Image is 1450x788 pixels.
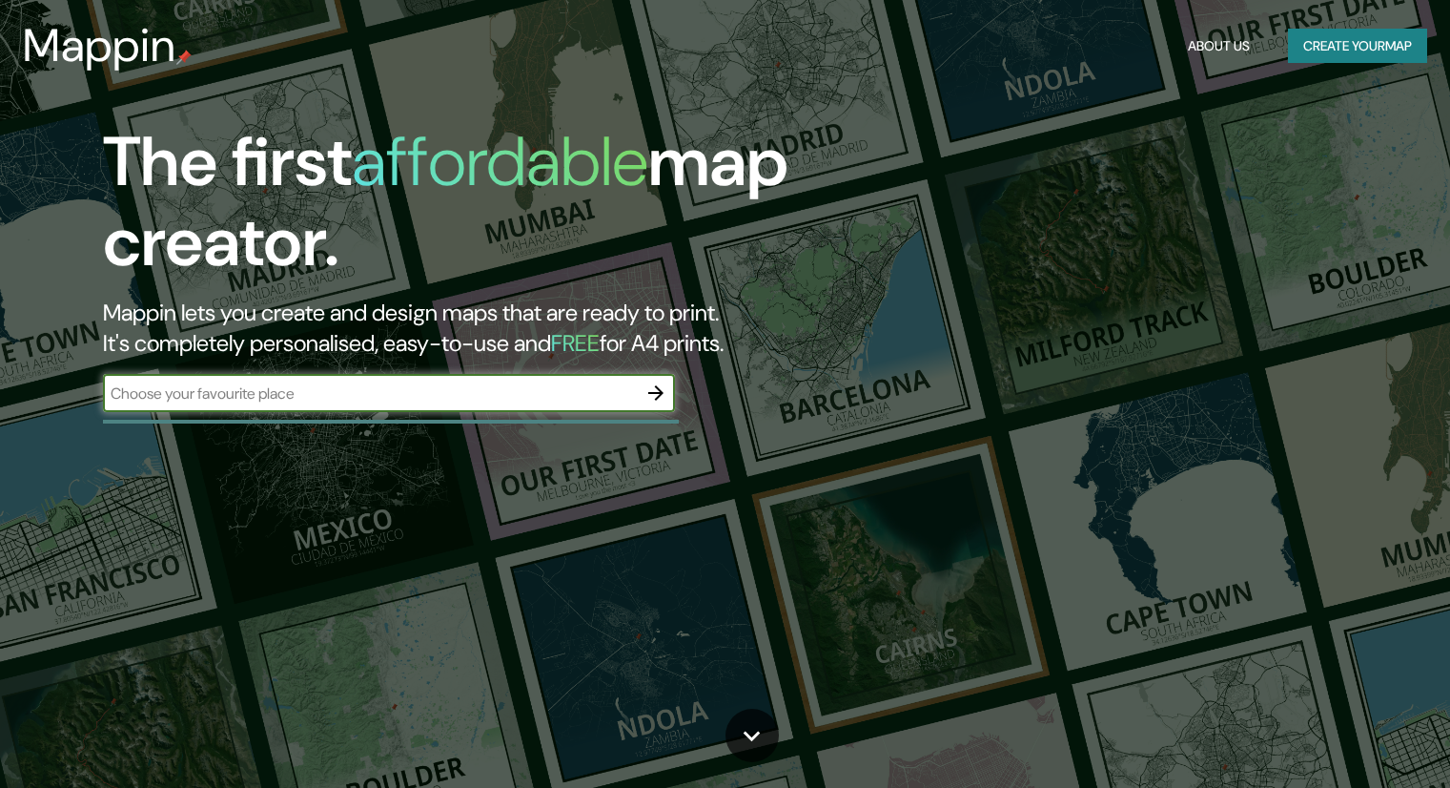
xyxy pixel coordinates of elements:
[1288,29,1427,64] button: Create yourmap
[551,328,600,358] h5: FREE
[176,50,192,65] img: mappin-pin
[352,117,648,206] h1: affordable
[103,122,828,298] h1: The first map creator.
[103,383,637,404] input: Choose your favourite place
[23,19,176,73] h3: Mappin
[103,298,828,359] h2: Mappin lets you create and design maps that are ready to print. It's completely personalised, eas...
[1180,29,1257,64] button: About Us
